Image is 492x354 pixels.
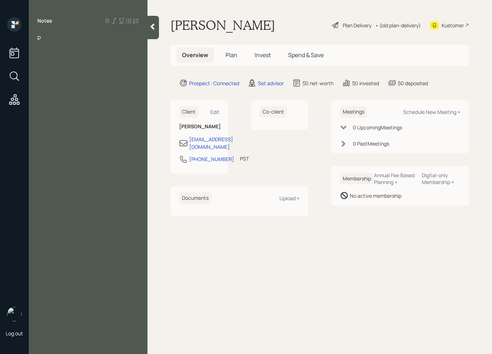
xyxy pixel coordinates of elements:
div: Set advisor [258,79,284,87]
h6: Meetings [340,106,367,118]
label: Notes [37,17,52,24]
div: Log out [6,330,23,337]
div: Prospect · Connected [189,79,239,87]
div: 0 Past Meeting s [353,140,389,147]
div: Schedule New Meeting + [403,109,460,115]
span: Plan [225,51,237,59]
div: 0 Upcoming Meeting s [353,124,402,131]
span: Invest [255,51,271,59]
div: $0 deposited [398,79,428,87]
h1: [PERSON_NAME] [170,17,275,33]
div: $0 net-worth [302,79,333,87]
div: [PHONE_NUMBER] [189,155,234,163]
img: retirable_logo.png [7,307,22,321]
h6: Co-client [260,106,287,118]
div: [EMAIL_ADDRESS][DOMAIN_NAME] [189,135,233,151]
h6: [PERSON_NAME] [179,124,219,130]
div: $0 invested [352,79,379,87]
div: Plan Delivery [343,22,372,29]
span: Spend & Save [288,51,324,59]
div: Annual Fee Based Planning + [374,172,416,185]
div: Digital-only Membership + [422,172,460,185]
h6: Documents [179,192,211,204]
h6: Membership [340,173,374,185]
span: p [37,33,41,41]
div: Kustomer [442,22,464,29]
span: Overview [182,51,208,59]
div: PST [240,155,249,162]
div: Upload + [279,195,300,202]
h6: Client [179,106,199,118]
div: No active membership [350,192,401,199]
div: • (old plan-delivery) [375,22,421,29]
div: Edit [210,109,219,115]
